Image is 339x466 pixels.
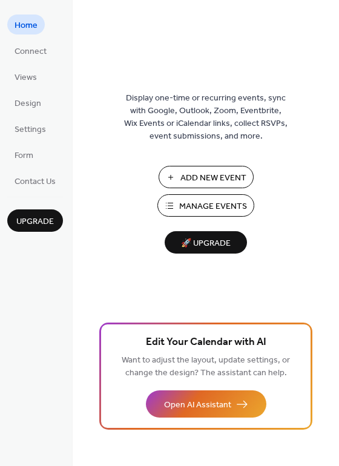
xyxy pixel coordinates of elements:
[7,171,63,191] a: Contact Us
[179,200,247,213] span: Manage Events
[146,390,266,418] button: Open AI Assistant
[157,194,254,217] button: Manage Events
[124,92,288,143] span: Display one-time or recurring events, sync with Google, Outlook, Zoom, Eventbrite, Wix Events or ...
[172,235,240,252] span: 🚀 Upgrade
[180,172,246,185] span: Add New Event
[15,19,38,32] span: Home
[15,45,47,58] span: Connect
[7,41,54,61] a: Connect
[164,399,231,412] span: Open AI Assistant
[7,209,63,232] button: Upgrade
[7,15,45,34] a: Home
[146,334,266,351] span: Edit Your Calendar with AI
[165,231,247,254] button: 🚀 Upgrade
[7,67,44,87] a: Views
[7,145,41,165] a: Form
[15,97,41,110] span: Design
[159,166,254,188] button: Add New Event
[16,215,54,228] span: Upgrade
[15,149,33,162] span: Form
[15,71,37,84] span: Views
[7,119,53,139] a: Settings
[15,176,56,188] span: Contact Us
[15,123,46,136] span: Settings
[7,93,48,113] a: Design
[122,352,290,381] span: Want to adjust the layout, update settings, or change the design? The assistant can help.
